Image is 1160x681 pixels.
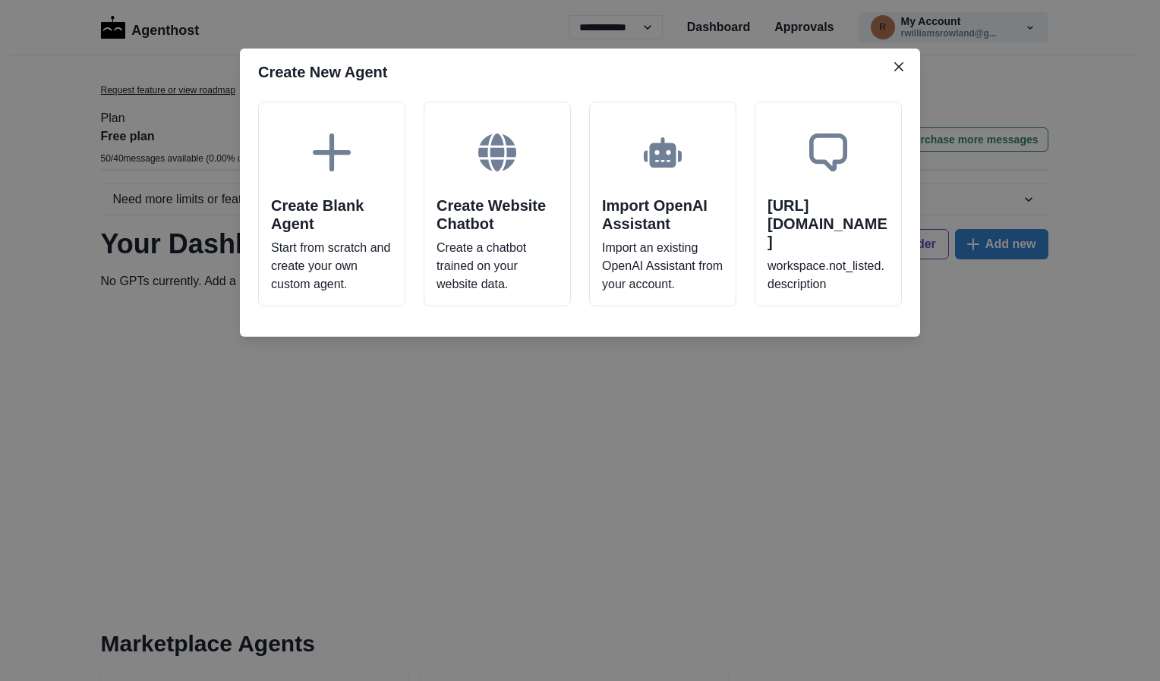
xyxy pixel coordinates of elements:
[602,196,723,233] h2: Import OpenAI Assistant
[768,196,889,251] h2: [URL][DOMAIN_NAME]
[271,196,392,233] h2: Create Blank Agent
[271,239,392,293] p: Start from scratch and create your own custom agent.
[437,239,558,293] p: Create a chatbot trained on your website data.
[437,196,558,233] h2: Create Website Chatbot
[887,55,911,79] button: Close
[602,239,723,293] p: Import an existing OpenAI Assistant from your account.
[240,49,920,96] header: Create New Agent
[768,257,889,293] p: workspace.not_listed.description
